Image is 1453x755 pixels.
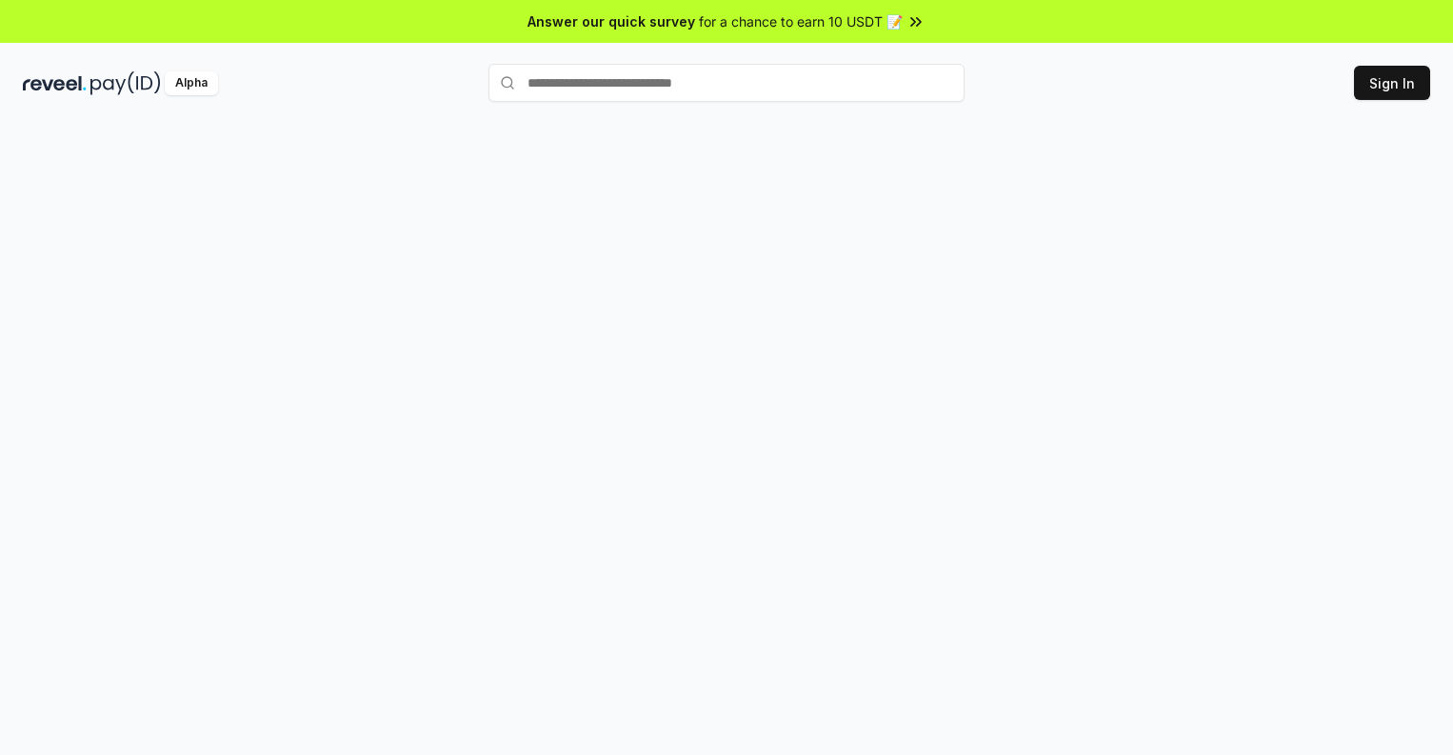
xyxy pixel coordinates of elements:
[527,11,695,31] span: Answer our quick survey
[1354,66,1430,100] button: Sign In
[23,71,87,95] img: reveel_dark
[90,71,161,95] img: pay_id
[165,71,218,95] div: Alpha
[699,11,903,31] span: for a chance to earn 10 USDT 📝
